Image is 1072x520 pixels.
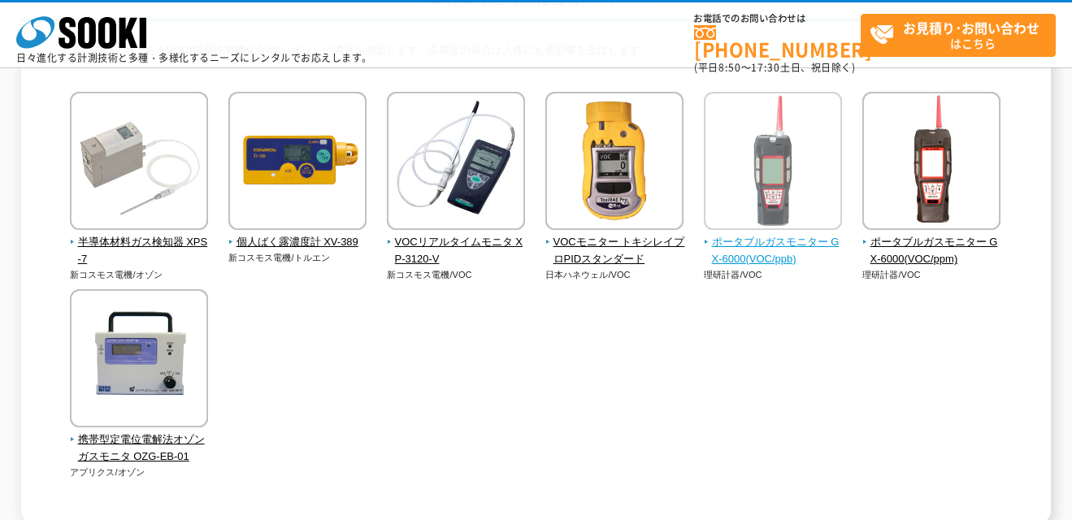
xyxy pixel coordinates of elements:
[545,92,684,234] img: VOCモニター トキシレイプロPIDスタンダード
[545,234,684,268] span: VOCモニター トキシレイプロPIDスタンダード
[70,92,208,234] img: 半導体材料ガス検知器 XPS-7
[387,219,526,267] a: VOCリアルタイムモニタ XP-3120-V
[228,92,367,234] img: 個人ばく露濃度計 XV-389
[387,268,526,282] p: 新コスモス電機/VOC
[387,234,526,268] span: VOCリアルタイムモニタ XP-3120-V
[704,268,843,282] p: 理研計器/VOC
[70,219,209,267] a: 半導体材料ガス検知器 XPS-7
[903,18,1039,37] strong: お見積り･お問い合わせ
[228,234,367,251] span: 個人ばく露濃度計 XV-389
[70,289,208,431] img: 携帯型定電位電解法オゾンガスモニタ OZG-EB-01
[694,25,861,58] a: [PHONE_NUMBER]
[545,268,684,282] p: 日本ハネウェル/VOC
[718,60,741,75] span: 8:50
[862,234,1001,268] span: ポータブルガスモニター GX-6000(VOC/ppm)
[70,416,209,465] a: 携帯型定電位電解法オゾンガスモニタ OZG-EB-01
[694,14,861,24] span: お電話でのお問い合わせは
[862,92,1000,234] img: ポータブルガスモニター GX-6000(VOC/ppm)
[704,234,843,268] span: ポータブルガスモニター GX-6000(VOC/ppb)
[70,466,209,479] p: アプリクス/オゾン
[862,268,1001,282] p: 理研計器/VOC
[862,219,1001,267] a: ポータブルガスモニター GX-6000(VOC/ppm)
[694,60,855,75] span: (平日 ～ 土日、祝日除く)
[228,219,367,251] a: 個人ばく露濃度計 XV-389
[70,431,209,466] span: 携帯型定電位電解法オゾンガスモニタ OZG-EB-01
[704,219,843,267] a: ポータブルガスモニター GX-6000(VOC/ppb)
[387,92,525,234] img: VOCリアルタイムモニタ XP-3120-V
[16,53,372,63] p: 日々進化する計測技術と多種・多様化するニーズにレンタルでお応えします。
[70,234,209,268] span: 半導体材料ガス検知器 XPS-7
[228,251,367,265] p: 新コスモス電機/トルエン
[70,268,209,282] p: 新コスモス電機/オゾン
[870,15,1055,55] span: はこちら
[545,219,684,267] a: VOCモニター トキシレイプロPIDスタンダード
[704,92,842,234] img: ポータブルガスモニター GX-6000(VOC/ppb)
[861,14,1056,57] a: お見積り･お問い合わせはこちら
[751,60,780,75] span: 17:30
